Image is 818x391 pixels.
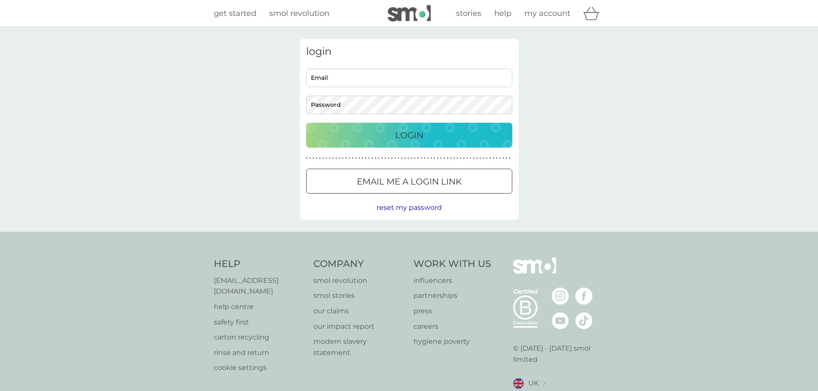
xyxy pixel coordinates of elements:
[214,362,305,373] a: cookie settings
[414,275,491,286] a: influencers
[456,156,458,161] p: ●
[543,381,545,386] img: select a new location
[414,336,491,347] a: hygiene poverty
[322,156,324,161] p: ●
[214,347,305,358] a: rinse and return
[528,378,538,389] span: UK
[319,156,321,161] p: ●
[388,156,389,161] p: ●
[214,9,256,18] span: get started
[502,156,504,161] p: ●
[377,203,442,212] span: reset my password
[434,156,435,161] p: ●
[378,156,380,161] p: ●
[335,156,337,161] p: ●
[313,156,314,161] p: ●
[499,156,501,161] p: ●
[447,156,448,161] p: ●
[385,156,386,161] p: ●
[524,9,570,18] span: my account
[496,156,498,161] p: ●
[466,156,468,161] p: ●
[401,156,403,161] p: ●
[309,156,311,161] p: ●
[414,258,491,271] h4: Work With Us
[552,288,569,305] img: visit the smol Instagram page
[352,156,353,161] p: ●
[470,156,471,161] p: ●
[450,156,452,161] p: ●
[480,156,481,161] p: ●
[313,306,405,317] a: our claims
[214,258,305,271] h4: Help
[513,258,556,287] img: smol
[552,312,569,329] img: visit the smol Youtube page
[214,275,305,297] a: [EMAIL_ADDRESS][DOMAIN_NAME]
[404,156,406,161] p: ●
[269,7,329,20] a: smol revolution
[377,202,442,213] button: reset my password
[306,45,512,58] h3: login
[524,7,570,20] a: my account
[313,275,405,286] a: smol revolution
[398,156,399,161] p: ●
[494,9,511,18] span: help
[513,378,524,389] img: UK flag
[395,128,423,142] p: Login
[329,156,331,161] p: ●
[424,156,426,161] p: ●
[357,175,462,188] p: Email me a login link
[313,336,405,358] a: modern slavery statement
[575,312,593,329] img: visit the smol Tiktok page
[375,156,377,161] p: ●
[444,156,445,161] p: ●
[414,306,491,317] p: press
[420,156,422,161] p: ●
[407,156,409,161] p: ●
[414,290,491,301] a: partnerships
[414,156,416,161] p: ●
[463,156,465,161] p: ●
[440,156,442,161] p: ●
[460,156,462,161] p: ●
[313,321,405,332] a: our impact report
[388,5,431,21] img: smol
[349,156,350,161] p: ●
[306,156,308,161] p: ●
[427,156,429,161] p: ●
[306,123,512,148] button: Login
[313,258,405,271] h4: Company
[214,301,305,312] a: help centre
[509,156,511,161] p: ●
[362,156,363,161] p: ●
[506,156,508,161] p: ●
[306,169,512,194] button: Email me a login link
[394,156,396,161] p: ●
[391,156,393,161] p: ●
[575,288,593,305] img: visit the smol Facebook page
[214,317,305,328] a: safety first
[493,156,494,161] p: ●
[513,343,605,365] p: © [DATE] - [DATE] smol limited
[486,156,488,161] p: ●
[339,156,341,161] p: ●
[453,156,455,161] p: ●
[430,156,432,161] p: ●
[359,156,360,161] p: ●
[313,290,405,301] a: smol stories
[316,156,317,161] p: ●
[473,156,474,161] p: ●
[381,156,383,161] p: ●
[437,156,439,161] p: ●
[417,156,419,161] p: ●
[483,156,484,161] p: ●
